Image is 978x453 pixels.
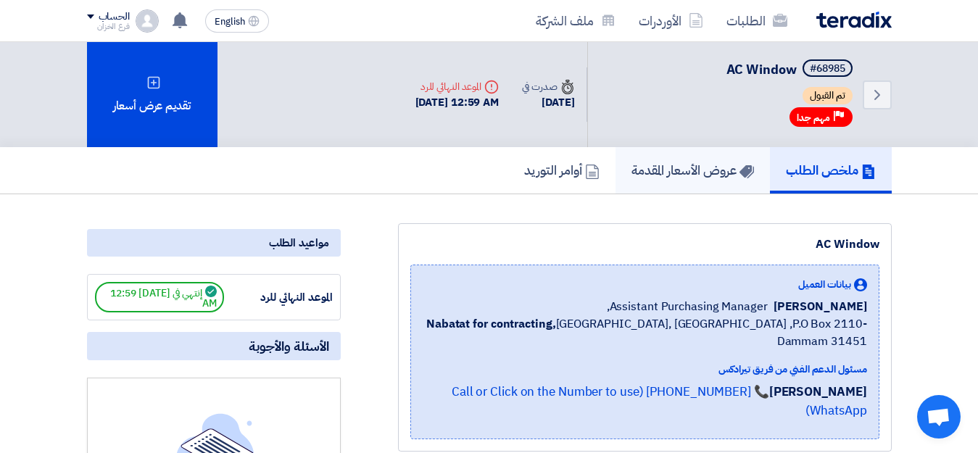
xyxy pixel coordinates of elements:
[810,64,845,74] div: #68985
[415,94,500,111] div: [DATE] 12:59 AM
[798,277,851,292] span: بيانات العميل
[95,282,224,312] span: إنتهي في [DATE] 12:59 AM
[797,111,830,125] span: مهم جدا
[87,42,217,147] div: تقديم عرض أسعار
[423,362,867,377] div: مسئول الدعم الفني من فريق تيرادكس
[87,22,130,30] div: فرع الخزان
[224,289,333,306] div: الموعد النهائي للرد
[715,4,799,38] a: الطلبات
[410,236,879,253] div: AC Window
[786,162,876,178] h5: ملخص الطلب
[415,79,500,94] div: الموعد النهائي للرد
[423,315,867,350] span: [GEOGRAPHIC_DATA], [GEOGRAPHIC_DATA] ,P.O Box 2110- Dammam 31451
[726,59,855,80] h5: AC Window
[452,383,867,420] a: 📞 [PHONE_NUMBER] (Call or Click on the Number to use WhatsApp)
[136,9,159,33] img: profile_test.png
[426,315,556,333] b: Nabatat for contracting,
[205,9,269,33] button: English
[803,87,853,104] span: تم القبول
[607,298,768,315] span: Assistant Purchasing Manager,
[631,162,754,178] h5: عروض الأسعار المقدمة
[616,147,770,194] a: عروض الأسعار المقدمة
[522,79,574,94] div: صدرت في
[769,383,867,401] strong: [PERSON_NAME]
[917,395,961,439] div: Open chat
[770,147,892,194] a: ملخص الطلب
[249,338,329,354] span: الأسئلة والأجوبة
[215,17,245,27] span: English
[726,59,797,79] span: AC Window
[99,11,130,23] div: الحساب
[816,12,892,28] img: Teradix logo
[524,162,600,178] h5: أوامر التوريد
[524,4,627,38] a: ملف الشركة
[508,147,616,194] a: أوامر التوريد
[87,229,341,257] div: مواعيد الطلب
[522,94,574,111] div: [DATE]
[627,4,715,38] a: الأوردرات
[774,298,867,315] span: [PERSON_NAME]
